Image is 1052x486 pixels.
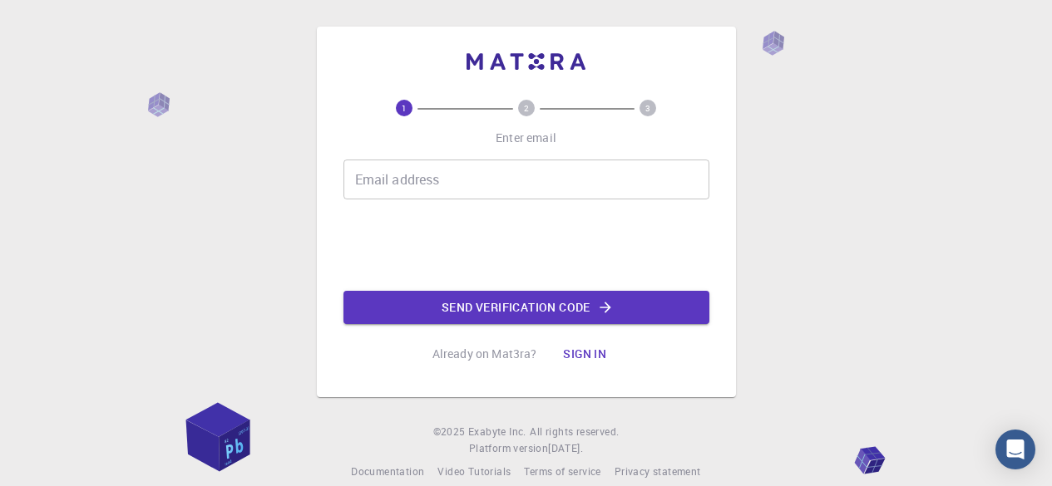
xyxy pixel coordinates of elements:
text: 3 [645,102,650,114]
span: All rights reserved. [530,424,619,440]
span: Exabyte Inc. [468,425,526,438]
text: 1 [402,102,407,114]
span: Documentation [351,464,424,478]
span: Video Tutorials [437,464,511,478]
a: Privacy statement [615,464,701,480]
span: Platform version [469,440,548,457]
a: Terms of service [524,464,600,480]
span: [DATE] . [548,441,583,454]
button: Sign in [550,337,620,371]
a: [DATE]. [548,440,583,457]
text: 2 [524,102,529,114]
p: Enter email [496,130,556,146]
div: Open Intercom Messenger [995,430,1035,469]
a: Exabyte Inc. [468,424,526,440]
span: Terms of service [524,464,600,478]
p: Already on Mat3ra? [432,346,537,362]
span: © 2025 [433,424,468,440]
iframe: reCAPTCHA [400,213,653,277]
span: Privacy statement [615,464,701,478]
button: Send verification code [343,291,709,324]
a: Documentation [351,464,424,480]
a: Video Tutorials [437,464,511,480]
